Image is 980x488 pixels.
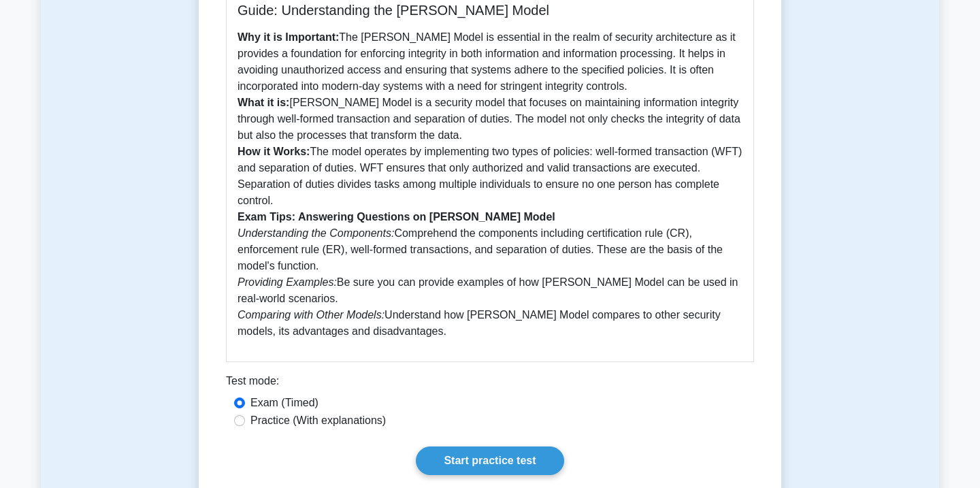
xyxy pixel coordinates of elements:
a: Start practice test [416,446,563,475]
label: Exam (Timed) [250,395,318,411]
p: The [PERSON_NAME] Model is essential in the realm of security architecture as it provides a found... [238,29,742,340]
div: Test mode: [226,373,754,395]
label: Practice (With explanations) [250,412,386,429]
b: Exam Tips: Answering Questions on [PERSON_NAME] Model [238,211,555,223]
i: Comparing with Other Models: [238,309,385,321]
b: Why it is Important: [238,31,339,43]
b: How it Works: [238,146,310,157]
b: What it is: [238,97,289,108]
i: Providing Examples: [238,276,337,288]
i: Understanding the Components: [238,227,394,239]
h5: Guide: Understanding the [PERSON_NAME] Model [238,2,742,18]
